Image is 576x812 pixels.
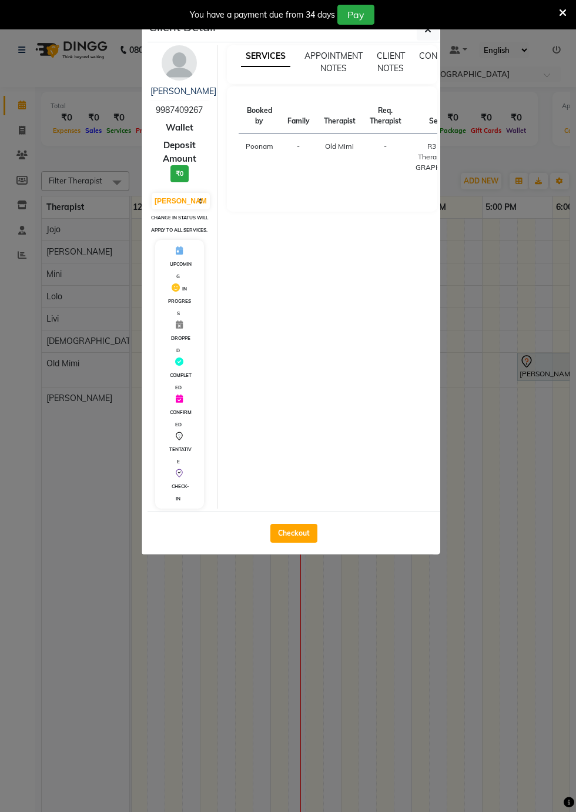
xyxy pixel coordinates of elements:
span: SERVICES [241,46,290,67]
span: CHECK-IN [172,483,189,502]
span: CONFIRMED [170,409,192,427]
h3: ₹0 [170,165,189,182]
span: DROPPED [171,335,190,353]
small: Change in status will apply to all services. [151,215,208,233]
span: Deposit Amount [150,139,209,165]
span: CLIENT NOTES [377,51,405,73]
button: Pay [337,5,374,25]
td: Poonam [239,134,280,191]
span: Wallet [166,121,193,135]
button: Checkout [270,524,317,543]
th: Booked by [239,98,280,134]
span: Old Mimi [325,142,354,151]
span: UPCOMING [170,261,192,279]
a: [PERSON_NAME] [150,86,216,96]
div: R3 Fusion Therapy([DEMOGRAPHIC_DATA]) [416,141,472,183]
td: - [280,134,317,191]
th: Services [408,98,479,134]
td: - [363,134,408,191]
span: APPOINTMENT NOTES [304,51,363,73]
th: Family [280,98,317,134]
span: IN PROGRESS [168,286,191,316]
img: avatar [162,45,197,81]
th: Req. Therapist [363,98,408,134]
span: COMPLETED [170,372,192,390]
th: Therapist [317,98,363,134]
div: You have a payment due from 34 days [190,9,335,21]
span: TENTATIVE [169,446,192,465]
span: CONSUMPTION [419,51,480,61]
span: 9987409267 [156,105,203,115]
